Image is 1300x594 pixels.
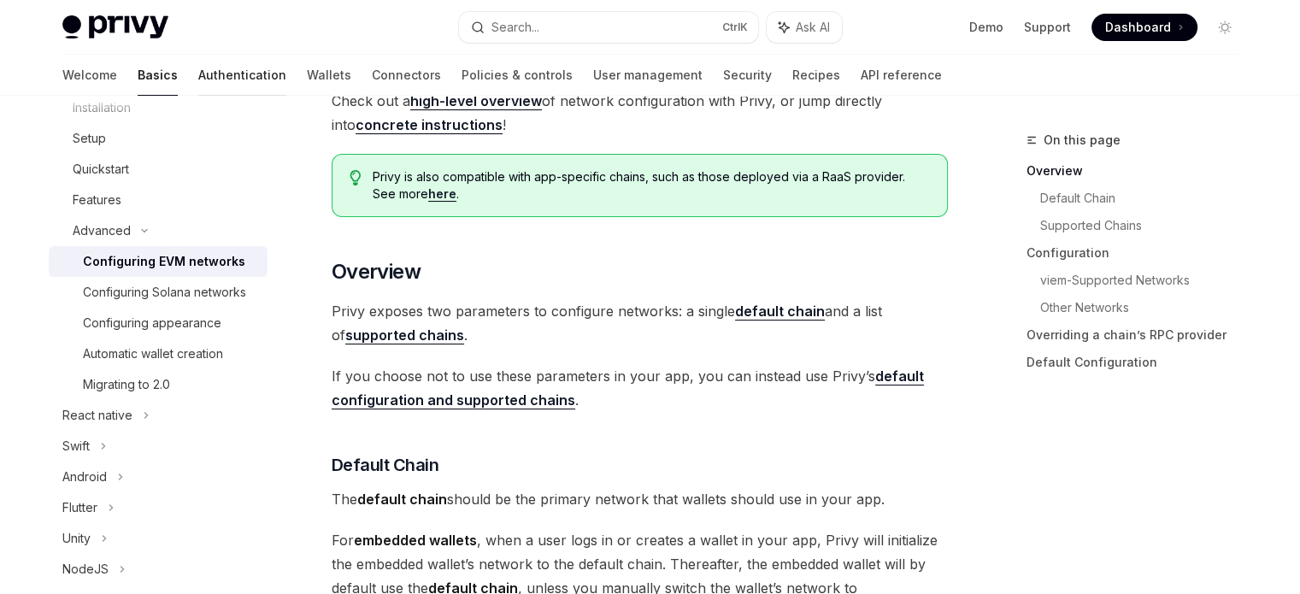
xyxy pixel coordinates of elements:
div: Configuring EVM networks [83,251,245,272]
a: concrete instructions [356,116,503,134]
div: Search... [491,17,539,38]
div: Android [62,467,107,487]
a: Setup [49,123,268,154]
div: Configuring Solana networks [83,282,246,303]
div: Automatic wallet creation [83,344,223,364]
span: Privy exposes two parameters to configure networks: a single and a list of . [332,299,948,347]
a: Other Networks [1040,294,1252,321]
a: Overview [1026,157,1252,185]
div: Unity [62,528,91,549]
span: Check out a of network configuration with Privy, or jump directly into ! [332,89,948,137]
a: Configuration [1026,239,1252,267]
a: Default Chain [1040,185,1252,212]
a: Authentication [198,55,286,96]
a: here [428,186,456,202]
a: default chain [735,303,825,321]
button: Search...CtrlK [459,12,758,43]
div: NodeJS [62,559,109,579]
span: If you choose not to use these parameters in your app, you can instead use Privy’s . [332,364,948,412]
a: supported chains [345,326,464,344]
div: Configuring appearance [83,313,221,333]
span: Overview [332,258,421,285]
span: Privy is also compatible with app-specific chains, such as those deployed via a RaaS provider. Se... [373,168,929,203]
strong: default chain [357,491,447,508]
a: Quickstart [49,154,268,185]
a: high-level overview [410,92,542,110]
a: User management [593,55,703,96]
a: Automatic wallet creation [49,338,268,369]
a: Recipes [792,55,840,96]
a: Security [723,55,772,96]
strong: embedded wallets [354,532,477,549]
button: Toggle dark mode [1211,14,1238,41]
span: Default Chain [332,453,439,477]
div: React native [62,405,132,426]
a: Wallets [307,55,351,96]
a: Configuring appearance [49,308,268,338]
div: Features [73,190,121,210]
a: Configuring Solana networks [49,277,268,308]
a: Demo [969,19,1003,36]
a: Supported Chains [1040,212,1252,239]
a: Configuring EVM networks [49,246,268,277]
a: Basics [138,55,178,96]
a: Overriding a chain’s RPC provider [1026,321,1252,349]
a: Dashboard [1091,14,1197,41]
a: Welcome [62,55,117,96]
div: Setup [73,128,106,149]
span: Ask AI [796,19,830,36]
a: API reference [861,55,942,96]
span: Ctrl K [722,21,748,34]
span: Dashboard [1105,19,1171,36]
div: Swift [62,436,90,456]
div: Quickstart [73,159,129,179]
a: Support [1024,19,1071,36]
a: Connectors [372,55,441,96]
svg: Tip [350,170,362,185]
a: Migrating to 2.0 [49,369,268,400]
span: The should be the primary network that wallets should use in your app. [332,487,948,511]
button: Ask AI [767,12,842,43]
div: Migrating to 2.0 [83,374,170,395]
strong: supported chains [345,326,464,344]
div: Advanced [73,221,131,241]
img: light logo [62,15,168,39]
span: On this page [1044,130,1121,150]
a: Default Configuration [1026,349,1252,376]
a: Features [49,185,268,215]
a: viem-Supported Networks [1040,267,1252,294]
a: Policies & controls [462,55,573,96]
div: Flutter [62,497,97,518]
